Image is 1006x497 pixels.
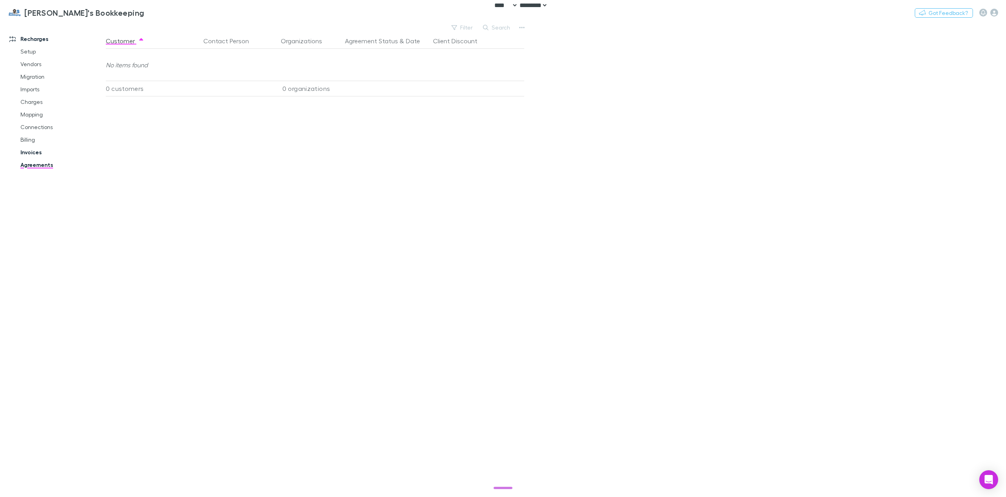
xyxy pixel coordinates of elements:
[13,45,110,58] a: Setup
[203,33,258,49] button: Contact Person
[915,8,973,18] button: Got Feedback?
[406,33,420,49] button: Date
[479,23,515,32] button: Search
[13,58,110,70] a: Vendors
[24,8,144,17] h3: [PERSON_NAME]'s Bookkeeping
[8,8,21,17] img: Jim's Bookkeeping's Logo
[271,81,342,96] div: 0 organizations
[3,3,149,22] a: [PERSON_NAME]'s Bookkeeping
[13,96,110,108] a: Charges
[345,33,427,49] div: &
[13,108,110,121] a: Mapping
[13,159,110,171] a: Agreements
[106,81,200,96] div: 0 customers
[13,83,110,96] a: Imports
[433,33,487,49] button: Client Discount
[13,146,110,159] a: Invoices
[345,33,398,49] button: Agreement Status
[281,33,332,49] button: Organizations
[448,23,477,32] button: Filter
[106,49,532,81] div: No items found
[2,33,110,45] a: Recharges
[13,133,110,146] a: Billing
[13,70,110,83] a: Migration
[13,121,110,133] a: Connections
[106,33,144,49] button: Customer
[979,470,998,489] div: Open Intercom Messenger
